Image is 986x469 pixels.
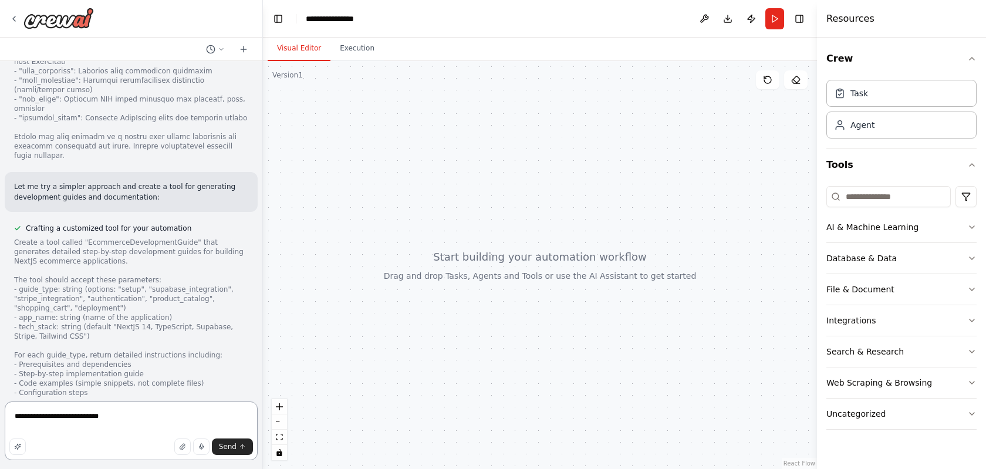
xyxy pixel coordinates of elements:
button: toggle interactivity [272,445,287,460]
div: Uncategorized [826,408,886,420]
div: File & Document [826,284,894,295]
p: Let me try a simpler approach and create a tool for generating development guides and documentation: [14,181,248,203]
a: React Flow attribution [784,460,815,467]
span: Send [219,442,237,451]
button: Switch to previous chat [201,42,229,56]
button: Uncategorized [826,399,977,429]
div: React Flow controls [272,399,287,460]
button: Hide left sidebar [270,11,286,27]
h4: Resources [826,12,874,26]
div: Database & Data [826,252,897,264]
span: Crafting a customized tool for your automation [26,224,191,233]
button: Upload files [174,438,191,455]
button: Visual Editor [268,36,330,61]
div: Agent [850,119,874,131]
div: Create a tool called "EcommerceDevelopmentGuide" that generates detailed step-by-step development... [14,238,248,444]
button: Tools [826,149,977,181]
div: Tools [826,181,977,439]
button: Integrations [826,305,977,336]
button: Click to speak your automation idea [193,438,210,455]
button: File & Document [826,274,977,305]
div: Crew [826,75,977,148]
nav: breadcrumb [306,13,366,25]
div: Web Scraping & Browsing [826,377,932,389]
div: AI & Machine Learning [826,221,919,233]
button: zoom out [272,414,287,430]
img: Logo [23,8,94,29]
button: Search & Research [826,336,977,367]
button: fit view [272,430,287,445]
div: Task [850,87,868,99]
button: Crew [826,42,977,75]
button: AI & Machine Learning [826,212,977,242]
button: Hide right sidebar [791,11,808,27]
button: Execution [330,36,384,61]
button: Improve this prompt [9,438,26,455]
button: zoom in [272,399,287,414]
button: Web Scraping & Browsing [826,367,977,398]
button: Database & Data [826,243,977,274]
button: Send [212,438,253,455]
button: Start a new chat [234,42,253,56]
div: Search & Research [826,346,904,357]
div: Version 1 [272,70,303,80]
div: Integrations [826,315,876,326]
